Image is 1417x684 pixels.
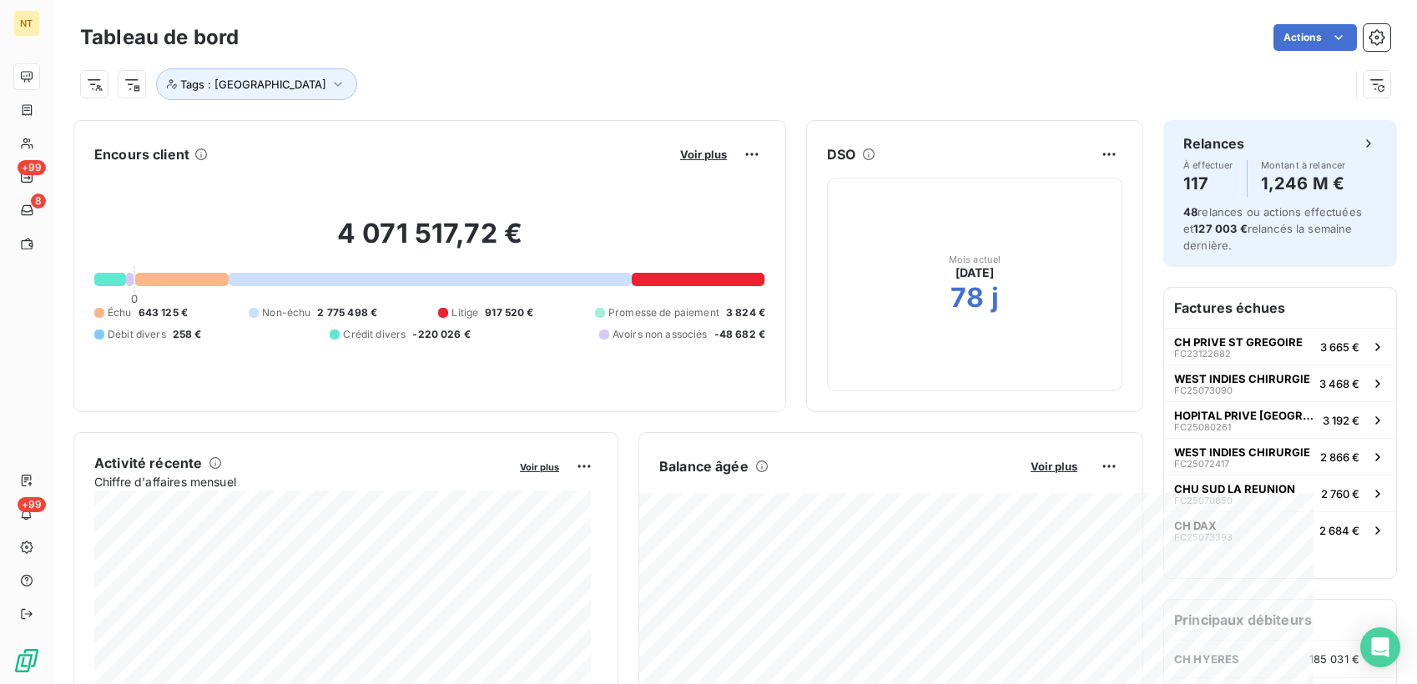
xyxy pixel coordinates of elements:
button: Voir plus [1026,459,1082,474]
span: FC25080261 [1174,422,1231,432]
h6: Relances [1183,133,1244,153]
span: Voir plus [680,148,727,161]
button: Tags : [GEOGRAPHIC_DATA] [156,68,357,100]
span: FC23122682 [1174,349,1231,359]
span: À effectuer [1183,160,1233,170]
span: 3 824 € [726,305,765,320]
span: 2 684 € [1319,524,1359,537]
span: Avoirs non associés [613,327,708,342]
span: 2 775 498 € [317,305,377,320]
h4: 1,246 M € [1261,170,1346,197]
button: CH PRIVE ST GREGOIREFC231226823 665 € [1164,328,1396,365]
span: Crédit divers [343,327,406,342]
button: WEST INDIES CHIRURGIEFC250724172 866 € [1164,438,1396,475]
span: 3 665 € [1320,340,1359,354]
button: Voir plus [515,459,564,474]
h4: 117 [1183,170,1233,197]
span: FC25072417 [1174,459,1229,469]
span: 258 € [173,327,202,342]
span: 643 125 € [139,305,188,320]
span: Montant à relancer [1261,160,1346,170]
h6: DSO [827,144,855,164]
h2: 78 [951,281,984,314]
h6: Balance âgée [659,456,749,476]
span: Échu [108,305,132,320]
span: Non-échu [262,305,310,320]
div: NT [13,10,40,37]
span: +99 [18,497,46,512]
h6: Encours client [94,144,189,164]
h2: 4 071 517,72 € [94,217,765,267]
span: -220 026 € [412,327,471,342]
span: Voir plus [520,461,559,473]
button: HOPITAL PRIVE [GEOGRAPHIC_DATA]FC250802613 192 € [1164,401,1396,438]
span: 127 003 € [1193,222,1247,235]
span: 2 760 € [1321,487,1359,500]
span: +99 [18,160,46,175]
span: 8 [31,194,46,209]
img: Logo LeanPay [13,647,40,674]
span: HOPITAL PRIVE [GEOGRAPHIC_DATA] [1174,409,1316,422]
span: 3 468 € [1319,377,1359,390]
span: 3 192 € [1323,414,1359,427]
span: FC25073090 [1174,385,1233,395]
span: 2 866 € [1320,450,1359,464]
span: Voir plus [1031,460,1077,473]
span: Promesse de paiement [608,305,719,320]
h6: Activité récente [94,453,202,473]
span: CHU SUD LA REUNION [1174,482,1295,495]
span: 917 520 € [485,305,533,320]
span: Chiffre d'affaires mensuel [94,473,508,490]
h6: Factures échues [1164,288,1396,328]
span: Débit divers [108,327,166,342]
span: Mois actuel [949,254,1001,264]
span: 48 [1183,205,1198,219]
span: Tags : [GEOGRAPHIC_DATA] [180,78,326,91]
span: Litige [451,305,478,320]
span: WEST INDIES CHIRURGIE [1174,372,1310,385]
span: [DATE] [956,264,995,281]
button: WEST INDIES CHIRURGIEFC250730903 468 € [1164,365,1396,401]
button: CHU SUD LA REUNIONFC250708502 760 € [1164,475,1396,511]
button: Voir plus [675,147,732,162]
h3: Tableau de bord [80,23,239,53]
span: relances ou actions effectuées et relancés la semaine dernière. [1183,205,1362,252]
span: 185 031 € [1309,652,1359,666]
span: -48 682 € [714,327,765,342]
span: CH PRIVE ST GREGOIRE [1174,335,1303,349]
h2: j [991,281,999,314]
div: Open Intercom Messenger [1360,627,1400,667]
button: Actions [1273,24,1357,51]
span: WEST INDIES CHIRURGIE [1174,445,1310,459]
span: 0 [131,292,138,305]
